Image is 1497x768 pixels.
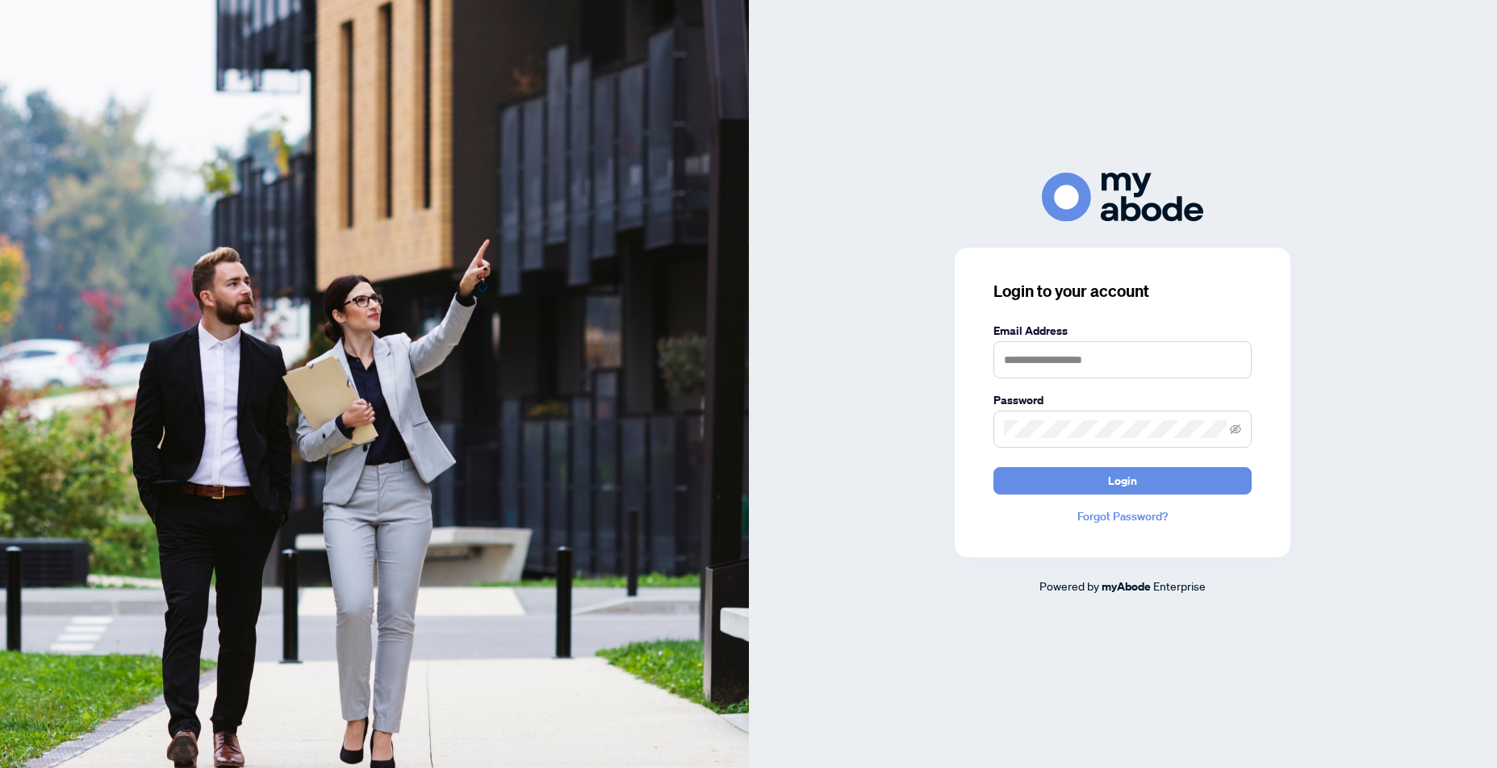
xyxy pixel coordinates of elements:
label: Email Address [993,322,1252,340]
span: eye-invisible [1230,424,1241,435]
label: Password [993,391,1252,409]
a: Forgot Password? [993,507,1252,525]
h3: Login to your account [993,280,1252,303]
a: myAbode [1102,578,1151,595]
img: ma-logo [1042,173,1203,222]
span: Login [1108,468,1137,494]
span: Powered by [1039,578,1099,593]
button: Login [993,467,1252,495]
span: Enterprise [1153,578,1206,593]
